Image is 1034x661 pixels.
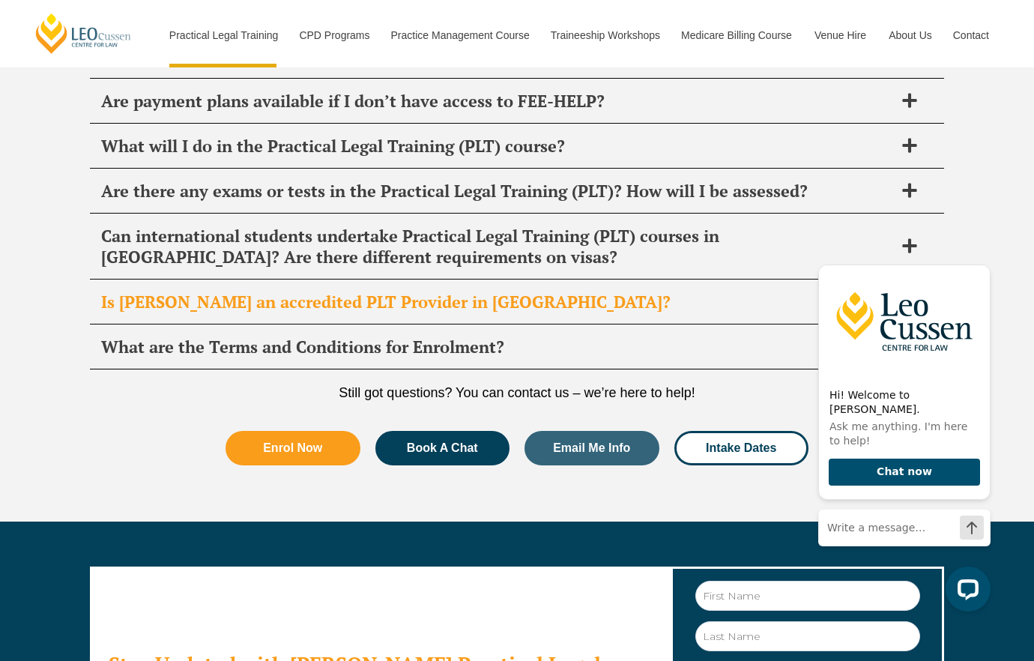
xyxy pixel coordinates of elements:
a: Traineeship Workshops [539,3,670,67]
h2: Is [PERSON_NAME] an accredited PLT Provider in [GEOGRAPHIC_DATA]? [101,292,894,313]
h2: Are payment plans available if I don’t have access to FEE-HELP? [101,91,894,112]
a: CPD Programs [288,3,379,67]
a: Practice Management Course [380,3,539,67]
span: Intake Dates [706,442,776,454]
input: First Name [695,581,920,611]
a: Email Me Info [524,431,659,465]
p: Still got questions? You can contact us – we’re here to help! [90,384,944,401]
a: Intake Dates [674,431,809,465]
span: Email Me Info [553,442,630,454]
h2: What will I do in the Practical Legal Training (PLT) course? [101,136,894,157]
a: Enrol Now [226,431,360,465]
h2: Can international students undertake Practical Legal Training (PLT) courses in [GEOGRAPHIC_DATA]?... [101,226,894,268]
a: [PERSON_NAME] Centre for Law [34,12,133,55]
a: Practical Legal Training [158,3,288,67]
span: Book A Chat [407,442,478,454]
input: Last Name [695,621,920,651]
span: Enrol Now [263,442,322,454]
h2: Are there any exams or tests in the Practical Legal Training (PLT)? How will I be assessed? [101,181,894,202]
h2: What are the Terms and Conditions for Enrolment? [101,336,894,357]
a: Book A Chat [375,431,510,465]
a: Venue Hire [803,3,877,67]
a: About Us [877,3,942,67]
a: Contact [942,3,1000,67]
iframe: LiveChat chat widget [806,254,997,624]
a: Medicare Billing Course [670,3,803,67]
